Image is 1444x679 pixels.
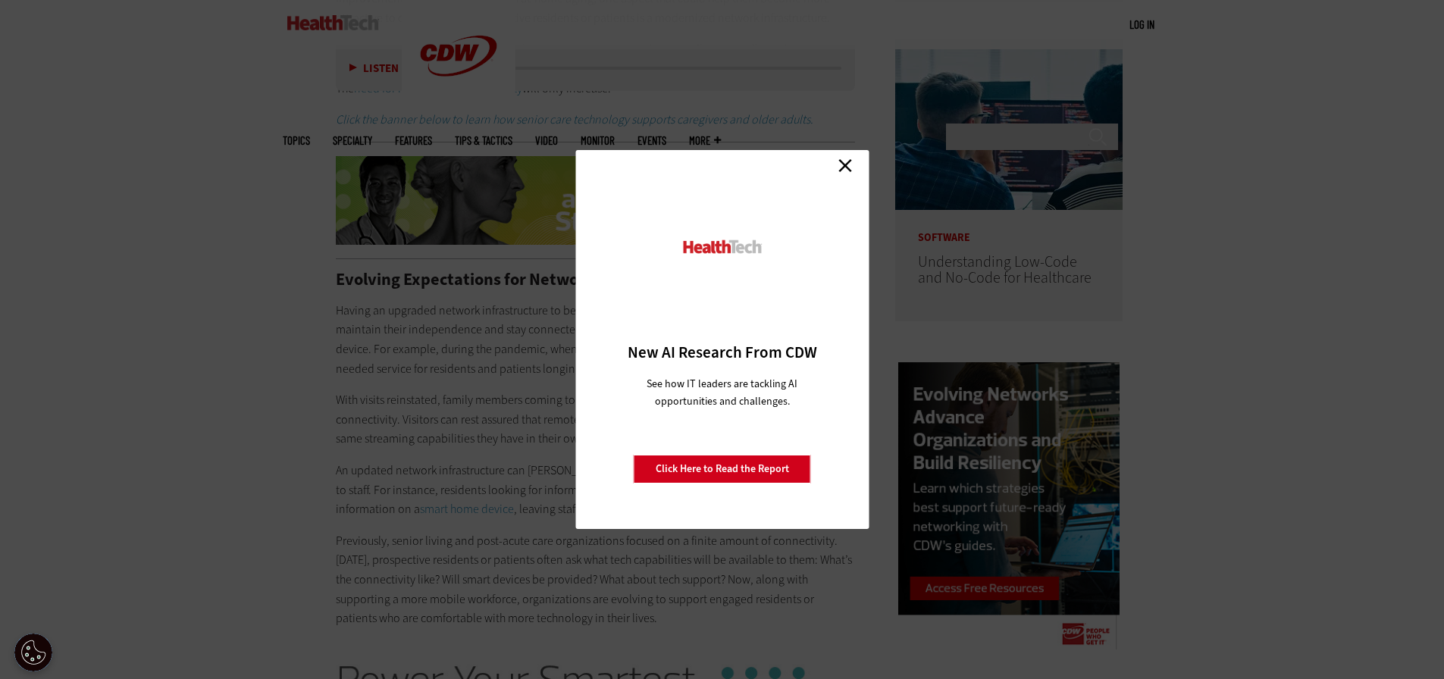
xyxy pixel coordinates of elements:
[834,154,857,177] a: Close
[14,634,52,671] div: Cookie Settings
[602,342,842,363] h3: New AI Research From CDW
[14,634,52,671] button: Open Preferences
[628,375,816,410] p: See how IT leaders are tackling AI opportunities and challenges.
[681,239,763,255] img: HealthTech_0.png
[634,455,811,483] a: Click Here to Read the Report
